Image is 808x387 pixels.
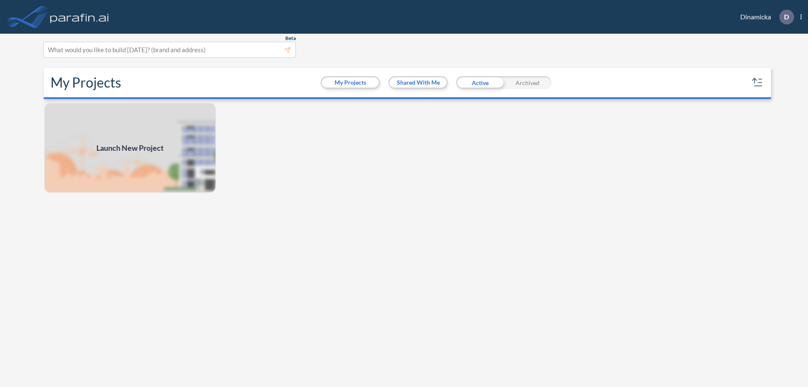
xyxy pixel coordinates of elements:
[504,76,551,89] div: Archived
[784,13,789,21] p: D
[390,77,447,88] button: Shared With Me
[285,35,296,42] span: Beta
[50,75,121,91] h2: My Projects
[728,10,802,24] div: Dinamicka
[96,142,164,154] span: Launch New Project
[48,8,111,25] img: logo
[44,102,216,193] img: add
[322,77,379,88] button: My Projects
[456,76,504,89] div: Active
[751,76,764,89] button: sort
[44,102,216,193] a: Launch New Project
